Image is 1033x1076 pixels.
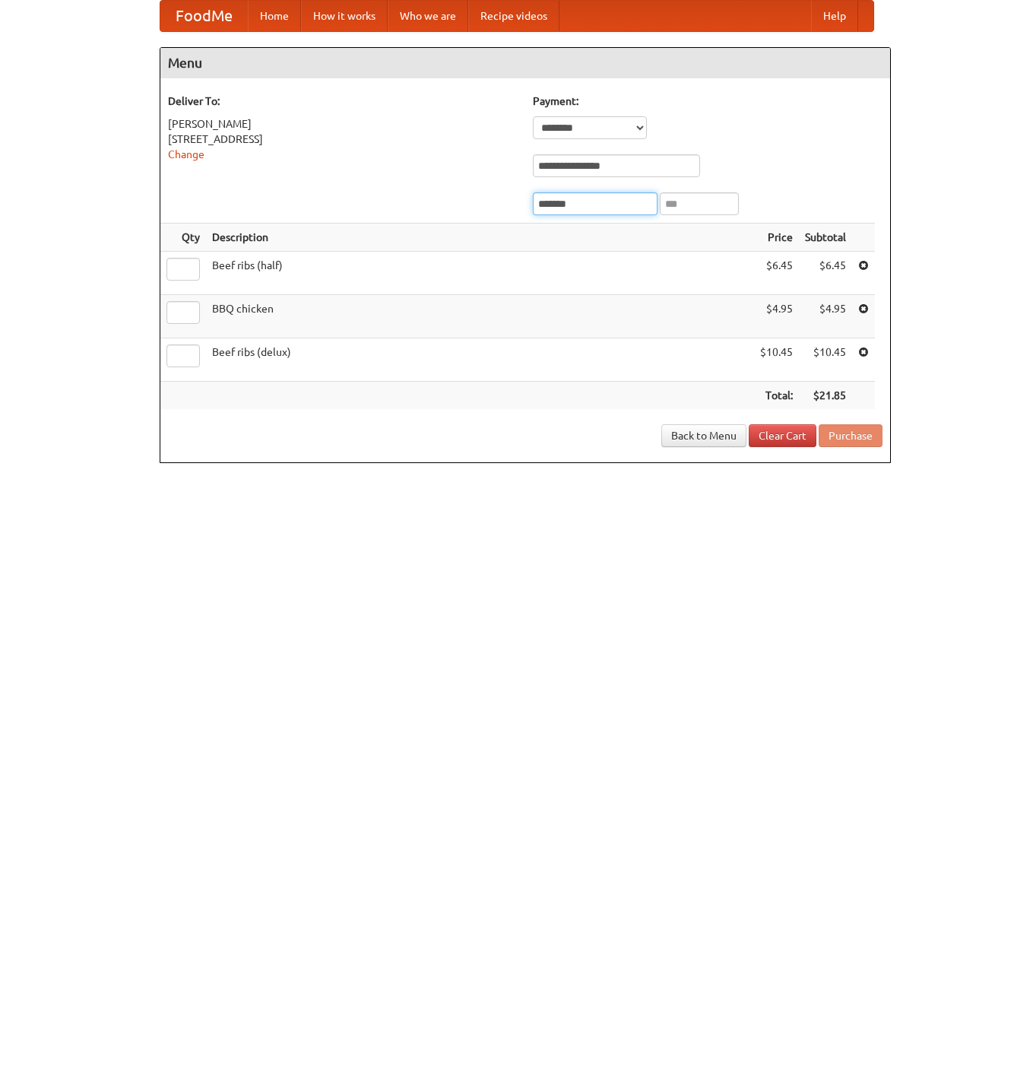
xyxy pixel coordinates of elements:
[206,338,754,382] td: Beef ribs (delux)
[468,1,559,31] a: Recipe videos
[661,424,746,447] a: Back to Menu
[168,132,518,147] div: [STREET_ADDRESS]
[301,1,388,31] a: How it works
[160,48,890,78] h4: Menu
[819,424,882,447] button: Purchase
[799,382,852,410] th: $21.85
[754,224,799,252] th: Price
[206,224,754,252] th: Description
[754,295,799,338] td: $4.95
[206,252,754,295] td: Beef ribs (half)
[799,295,852,338] td: $4.95
[248,1,301,31] a: Home
[160,224,206,252] th: Qty
[168,94,518,109] h5: Deliver To:
[749,424,816,447] a: Clear Cart
[168,116,518,132] div: [PERSON_NAME]
[754,252,799,295] td: $6.45
[754,382,799,410] th: Total:
[799,338,852,382] td: $10.45
[388,1,468,31] a: Who we are
[811,1,858,31] a: Help
[168,148,204,160] a: Change
[799,252,852,295] td: $6.45
[754,338,799,382] td: $10.45
[160,1,248,31] a: FoodMe
[533,94,882,109] h5: Payment:
[799,224,852,252] th: Subtotal
[206,295,754,338] td: BBQ chicken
